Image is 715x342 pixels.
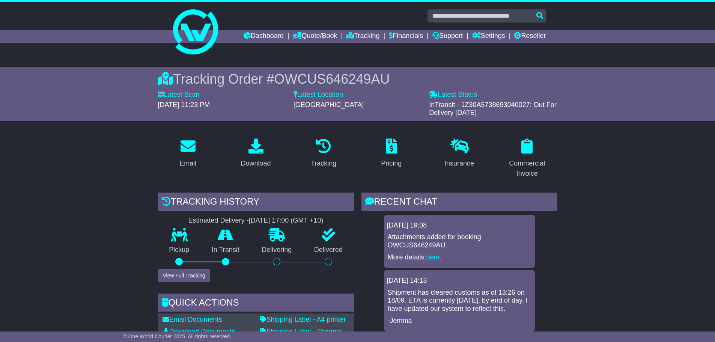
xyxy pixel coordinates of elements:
p: Attachments added for booking OWCUS646249AU. [388,233,531,249]
p: Shipment has cleared customs as of 13:26 on 18/09. ETA is currently [DATE], by end of day. I have... [388,289,531,313]
a: Dashboard [244,30,284,43]
span: [GEOGRAPHIC_DATA] [294,101,364,108]
p: Pickup [158,246,201,254]
div: Insurance [444,158,474,169]
div: Pricing [381,158,402,169]
p: Delivering [251,246,303,254]
a: Financials [389,30,423,43]
a: Tracking [306,136,341,171]
p: Delivered [303,246,354,254]
a: Pricing [376,136,406,171]
a: here [426,253,440,261]
a: Support [432,30,463,43]
p: In Transit [200,246,251,254]
label: Latest Status [429,91,477,99]
a: Commercial Invoice [497,136,557,181]
div: Tracking history [158,193,354,213]
button: View Full Tracking [158,269,210,282]
span: InTransit - 1Z30A5738693040027: Out For Delivery [DATE] [429,101,557,117]
a: Download Documents [163,328,235,335]
div: Email [179,158,196,169]
a: Settings [472,30,505,43]
a: Quote/Book [293,30,337,43]
p: -Jemma [388,317,531,325]
span: OWCUS646249AU [274,71,390,87]
label: Latest Scan [158,91,200,99]
a: Download [236,136,275,171]
label: Latest Location [294,91,343,99]
a: Insurance [440,136,479,171]
a: Tracking [346,30,379,43]
div: Tracking Order # [158,71,557,87]
div: Tracking [311,158,336,169]
a: Shipping Label - A4 printer [260,316,346,323]
a: Email [175,136,201,171]
div: [DATE] 19:08 [387,221,532,230]
div: Commercial Invoice [502,158,552,179]
div: [DATE] 17:00 (GMT +10) [249,217,324,225]
span: [DATE] 11:23 PM [158,101,210,108]
p: More details: . [388,253,531,262]
a: Reseller [514,30,546,43]
div: Quick Actions [158,294,354,314]
div: Download [241,158,271,169]
div: Estimated Delivery - [158,217,354,225]
div: [DATE] 14:13 [387,277,532,285]
span: © One World Courier 2025. All rights reserved. [123,333,232,339]
a: Email Documents [163,316,222,323]
div: RECENT CHAT [361,193,557,213]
